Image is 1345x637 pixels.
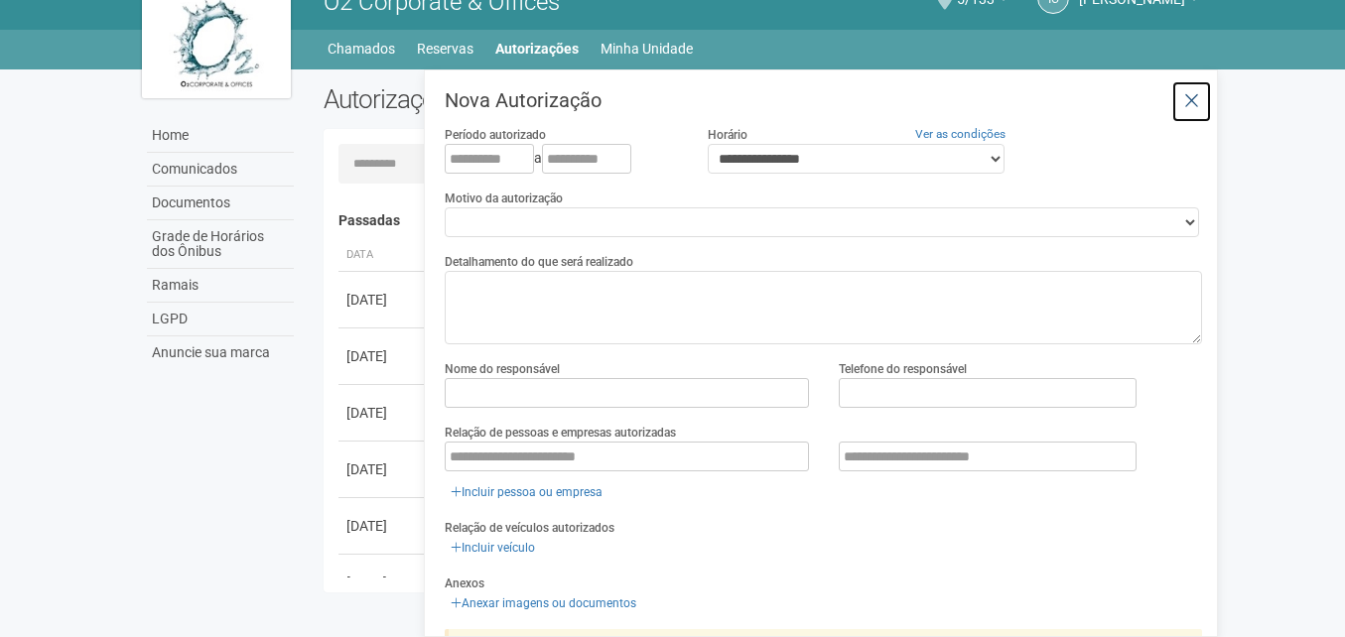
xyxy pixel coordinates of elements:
a: Chamados [328,35,395,63]
a: Grade de Horários dos Ônibus [147,220,294,269]
label: Anexos [445,574,484,592]
div: [DATE] [346,516,420,536]
h3: Nova Autorização [445,90,1202,110]
label: Motivo da autorização [445,190,563,207]
label: Horário [708,126,747,144]
a: Documentos [147,187,294,220]
label: Nome do responsável [445,360,560,378]
a: Reservas [417,35,473,63]
a: LGPD [147,303,294,336]
a: Anexar imagens ou documentos [445,592,642,614]
a: Comunicados [147,153,294,187]
h2: Autorizações [324,84,748,114]
a: Anuncie sua marca [147,336,294,369]
th: Data [338,239,428,272]
a: Ver as condições [915,127,1006,141]
div: [DATE] [346,290,420,310]
h4: Passadas [338,213,1189,228]
a: Autorizações [495,35,579,63]
div: [DATE] [346,403,420,423]
label: Telefone do responsável [839,360,967,378]
a: Ramais [147,269,294,303]
div: [DATE] [346,573,420,592]
label: Detalhamento do que será realizado [445,253,633,271]
label: Relação de pessoas e empresas autorizadas [445,424,676,442]
div: a [445,144,677,174]
div: [DATE] [346,346,420,366]
div: [DATE] [346,459,420,479]
a: Minha Unidade [601,35,693,63]
label: Relação de veículos autorizados [445,519,614,537]
a: Home [147,119,294,153]
a: Incluir pessoa ou empresa [445,481,608,503]
label: Período autorizado [445,126,546,144]
a: Incluir veículo [445,537,541,559]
